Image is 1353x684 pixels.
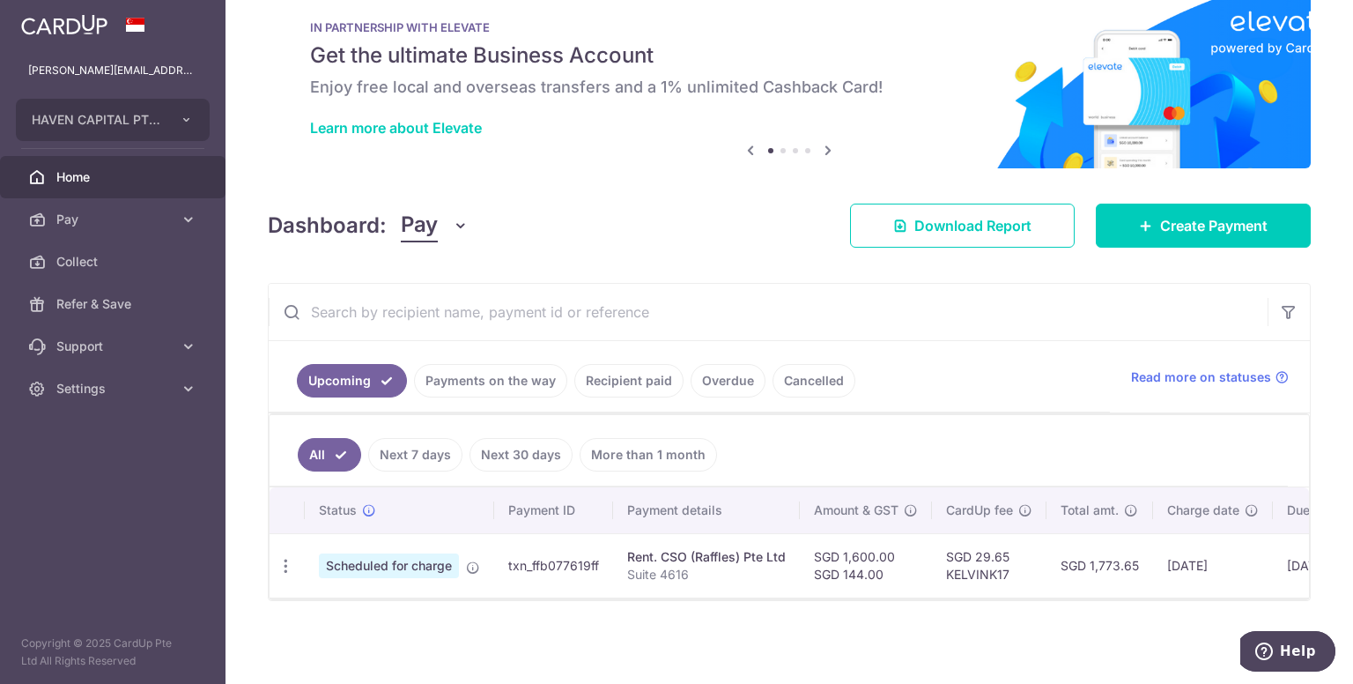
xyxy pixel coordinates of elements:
th: Payment details [613,487,800,533]
span: Status [319,502,357,519]
span: Charge date [1167,502,1239,519]
a: All [298,438,361,472]
td: [DATE] [1153,533,1273,598]
p: IN PARTNERSHIP WITH ELEVATE [310,20,1268,34]
span: Create Payment [1160,215,1268,236]
span: CardUp fee [946,502,1013,519]
button: HAVEN CAPITAL PTE. LTD. [16,99,210,141]
img: CardUp [21,14,107,35]
span: Help [40,12,76,28]
a: Create Payment [1096,204,1311,248]
h4: Dashboard: [268,210,387,242]
span: Read more on statuses [1131,368,1271,386]
h5: Get the ultimate Business Account [310,41,1268,70]
td: txn_ffb077619ff [494,533,613,598]
span: Scheduled for charge [319,554,459,578]
span: Total amt. [1061,502,1119,519]
a: Payments on the way [414,364,567,398]
span: Settings [56,380,173,398]
span: Support [56,338,173,355]
a: Recipient paid [574,364,684,398]
p: Suite 4616 [627,566,786,584]
span: Refer & Save [56,295,173,313]
a: Read more on statuses [1131,368,1289,386]
span: Collect [56,253,173,271]
span: Amount & GST [814,502,898,519]
span: Home [56,168,173,186]
a: Next 7 days [368,438,462,472]
a: Overdue [691,364,765,398]
td: SGD 1,600.00 SGD 144.00 [800,533,932,598]
span: HAVEN CAPITAL PTE. LTD. [32,111,162,129]
th: Payment ID [494,487,613,533]
iframe: Opens a widget where you can find more information [1240,631,1335,675]
td: SGD 29.65 KELVINK17 [932,533,1046,598]
div: Rent. CSO (Raffles) Pte Ltd [627,548,786,566]
span: Due date [1287,502,1340,519]
a: Download Report [850,204,1075,248]
a: Cancelled [773,364,855,398]
a: More than 1 month [580,438,717,472]
h6: Enjoy free local and overseas transfers and a 1% unlimited Cashback Card! [310,77,1268,98]
a: Upcoming [297,364,407,398]
a: Learn more about Elevate [310,119,482,137]
span: Pay [56,211,173,228]
td: SGD 1,773.65 [1046,533,1153,598]
span: Download Report [914,215,1031,236]
p: [PERSON_NAME][EMAIL_ADDRESS][DOMAIN_NAME] [28,62,197,79]
a: Next 30 days [469,438,573,472]
span: Pay [401,209,438,242]
button: Pay [401,209,469,242]
input: Search by recipient name, payment id or reference [269,284,1268,340]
